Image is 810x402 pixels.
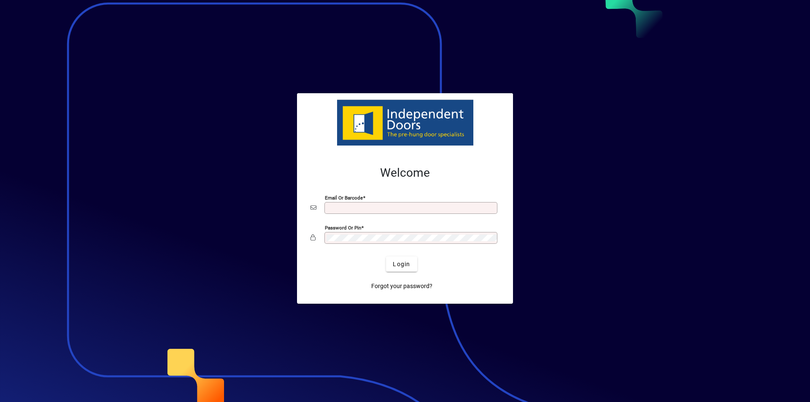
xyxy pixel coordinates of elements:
span: Forgot your password? [371,282,432,291]
h2: Welcome [310,166,499,180]
a: Forgot your password? [368,278,436,294]
button: Login [386,256,417,272]
mat-label: Email or Barcode [325,195,363,201]
mat-label: Password or Pin [325,225,361,231]
span: Login [393,260,410,269]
